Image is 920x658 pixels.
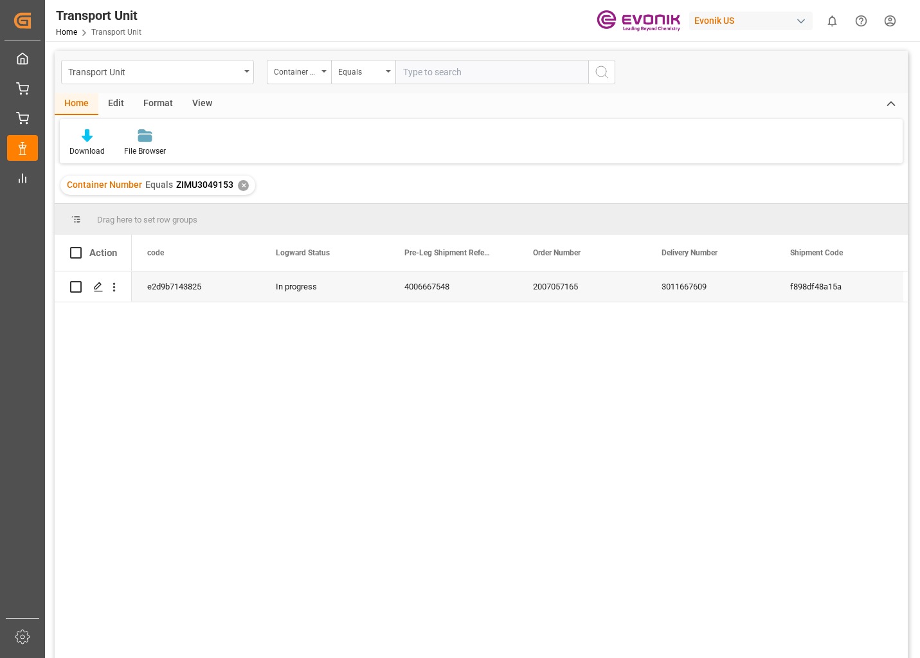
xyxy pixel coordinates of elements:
div: 3011667609 [646,271,775,302]
div: Press SPACE to select this row. [55,271,132,302]
div: Download [69,145,105,157]
span: Logward Status [276,248,330,257]
div: Edit [98,93,134,115]
div: Transport Unit [68,63,240,79]
div: Home [55,93,98,115]
span: Shipment Code [790,248,843,257]
button: open menu [331,60,395,84]
div: Evonik US [689,12,813,30]
span: code [147,248,164,257]
button: Evonik US [689,8,818,33]
span: Container Number [67,179,142,190]
button: Help Center [847,6,876,35]
div: ✕ [238,180,249,191]
button: open menu [267,60,331,84]
img: Evonik-brand-mark-Deep-Purple-RGB.jpeg_1700498283.jpeg [597,10,680,32]
div: e2d9b7143825 [132,271,260,302]
span: Drag here to set row groups [97,215,197,224]
div: Format [134,93,183,115]
div: 2007057165 [518,271,646,302]
div: f898df48a15a [775,271,903,302]
button: search button [588,60,615,84]
span: Equals [145,179,173,190]
span: Delivery Number [662,248,717,257]
div: File Browser [124,145,166,157]
div: Equals [338,63,382,78]
div: 4006667548 [389,271,518,302]
button: show 0 new notifications [818,6,847,35]
div: Container Number [274,63,318,78]
button: open menu [61,60,254,84]
a: Home [56,28,77,37]
div: Action [89,247,117,259]
div: In progress [260,271,389,302]
input: Type to search [395,60,588,84]
div: View [183,93,222,115]
span: ZIMU3049153 [176,179,233,190]
span: Order Number [533,248,581,257]
div: Transport Unit [56,6,141,25]
span: Pre-Leg Shipment Reference Evonik [404,248,491,257]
